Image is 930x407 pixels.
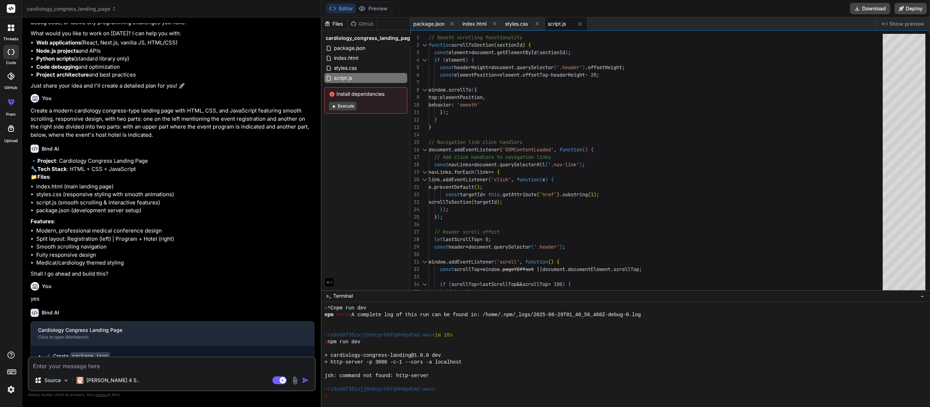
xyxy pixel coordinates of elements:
div: 22 [410,191,419,198]
div: 12 [410,116,419,124]
span: ) [559,244,562,250]
span: } [434,214,437,220]
span: let [434,236,443,242]
span: lastScrollTop [443,236,480,242]
p: 🔹 : Cardiology Congress Landing Page 🔧 : HTML + CSS + JavaScript 📁 : [31,157,314,181]
span: scrollToSection [451,42,494,48]
button: Download [850,3,890,14]
span: scrollTo [448,87,471,93]
span: { [497,169,500,175]
span: cardiology_congress_landing_page [27,5,117,12]
span: ; [440,214,443,220]
span: ( [548,259,551,265]
span: , [511,176,514,183]
li: Modern, professional medical conference design [36,227,314,235]
span: sectionId [497,42,522,48]
li: Medical/cardiology themed styling [36,259,314,267]
div: 29 [410,243,419,251]
span: addEventListener [454,146,500,153]
span: > [477,281,480,287]
span: ( [537,49,540,56]
span: styles.css [333,64,357,72]
span: ) [562,281,565,287]
div: 30 [410,251,419,258]
div: 4 [410,56,419,64]
span: 'click' [491,176,511,183]
span: this [488,191,500,198]
div: 24 [410,206,419,213]
strong: Features [31,218,54,225]
span: window [429,259,446,265]
div: Click to collapse the range. [420,41,429,49]
span: . [440,176,443,183]
div: Click to open Workbench [38,334,296,340]
span: element [446,57,466,63]
span: , [554,146,557,153]
span: > [548,281,551,287]
span: getElementById [497,49,537,56]
div: 32 [410,266,419,273]
span: e [429,184,431,190]
span: '.nav-link' [548,161,579,168]
span: document [471,49,494,56]
span: 100 [554,281,562,287]
span: const [440,266,454,272]
span: const [440,64,454,71]
span: ( [537,191,540,198]
span: ) [545,176,548,183]
span: preventDefault [434,184,474,190]
span: . [611,266,613,272]
span: scrollToSection [429,199,471,205]
span: Show preview [889,20,924,27]
span: ; [446,206,448,213]
span: index.html [462,20,487,27]
span: . [446,87,448,93]
div: Click to collapse the range. [420,56,429,64]
span: ( [494,42,497,48]
span: = [483,191,485,198]
span: ) [551,259,554,265]
p: Create a modern cardiology congress-type landing page with HTML, CSS, and JavaScript featuring sm... [31,107,314,139]
span: . [446,259,448,265]
span: scrollTop [451,281,477,287]
span: Terminal [333,292,353,299]
span: // Smooth scrolling functionality [429,34,522,41]
span: package.json [413,20,445,27]
span: { [528,42,531,48]
span: . [494,49,497,56]
span: ; [446,109,448,115]
span: script.js [333,74,353,82]
span: cardiology_congress_landing_page [326,35,413,42]
div: 1 [410,34,419,41]
div: 9 [410,94,419,101]
div: 19 [410,168,419,176]
span: element [500,72,520,78]
span: >_ [326,292,331,299]
div: Cardiology Congress Landing Page [38,327,296,334]
span: ( [545,161,548,168]
span: ) [437,214,440,220]
li: and optimization [36,63,314,71]
span: . [451,169,454,175]
span: navLinks [448,161,471,168]
span: offsetHeight [588,64,622,71]
span: ( [443,57,446,63]
span: { [474,87,477,93]
span: . [500,266,503,272]
span: . [514,64,517,71]
span: ) [497,199,500,205]
span: . [565,266,568,272]
span: ( [540,176,542,183]
span: ) [443,109,446,115]
label: prem [6,111,16,118]
label: threads [3,36,18,42]
span: ( [448,281,451,287]
div: Click to collapse the range. [420,86,429,94]
li: (React, Next.js, vanilla JS, HTML/CSS) [36,39,314,47]
span: ; [480,184,483,190]
div: 31 [410,258,419,266]
span: } [434,116,437,123]
span: ) [594,191,596,198]
span: . [559,191,562,198]
button: Preview [356,4,390,14]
